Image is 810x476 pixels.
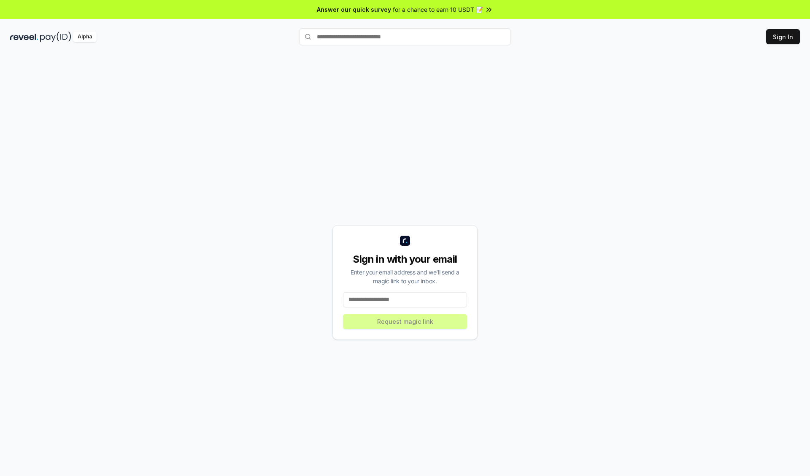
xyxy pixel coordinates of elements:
button: Sign In [766,29,800,44]
img: reveel_dark [10,32,38,42]
img: pay_id [40,32,71,42]
div: Sign in with your email [343,253,467,266]
img: logo_small [400,236,410,246]
span: for a chance to earn 10 USDT 📝 [393,5,483,14]
span: Answer our quick survey [317,5,391,14]
div: Alpha [73,32,97,42]
div: Enter your email address and we’ll send a magic link to your inbox. [343,268,467,285]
